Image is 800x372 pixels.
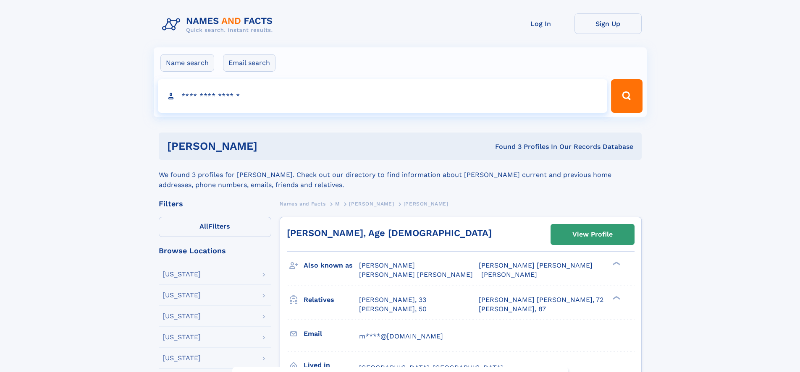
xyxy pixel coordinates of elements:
a: Names and Facts [280,198,326,209]
span: [PERSON_NAME] [349,201,394,207]
span: All [199,222,208,230]
a: [PERSON_NAME], 50 [359,304,427,314]
div: Filters [159,200,271,208]
div: [US_STATE] [163,313,201,320]
span: [GEOGRAPHIC_DATA], [GEOGRAPHIC_DATA] [359,364,503,372]
a: View Profile [551,224,634,245]
a: Log In [507,13,574,34]
span: M [335,201,340,207]
button: Search Button [611,79,642,113]
div: [US_STATE] [163,355,201,362]
label: Email search [223,54,275,72]
span: [PERSON_NAME] [481,271,537,278]
h1: [PERSON_NAME] [167,141,376,151]
a: [PERSON_NAME] [349,198,394,209]
a: M [335,198,340,209]
h3: Also known as [304,258,359,273]
span: [PERSON_NAME] [404,201,449,207]
div: [US_STATE] [163,334,201,341]
div: [US_STATE] [163,292,201,299]
a: [PERSON_NAME] [PERSON_NAME], 72 [479,295,603,304]
div: We found 3 profiles for [PERSON_NAME]. Check out our directory to find information about [PERSON_... [159,160,642,190]
span: [PERSON_NAME] [PERSON_NAME] [359,271,473,278]
div: ❯ [611,261,621,266]
h3: Relatives [304,293,359,307]
h3: Email [304,327,359,341]
div: View Profile [572,225,613,244]
a: [PERSON_NAME], 87 [479,304,546,314]
label: Name search [160,54,214,72]
span: [PERSON_NAME] [359,261,415,269]
input: search input [158,79,608,113]
img: Logo Names and Facts [159,13,280,36]
div: Found 3 Profiles In Our Records Database [376,142,633,151]
a: [PERSON_NAME], 33 [359,295,426,304]
label: Filters [159,217,271,237]
div: Browse Locations [159,247,271,255]
a: [PERSON_NAME], Age [DEMOGRAPHIC_DATA] [287,228,492,238]
a: Sign Up [574,13,642,34]
div: ❯ [611,295,621,300]
div: [US_STATE] [163,271,201,278]
span: [PERSON_NAME] [PERSON_NAME] [479,261,593,269]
